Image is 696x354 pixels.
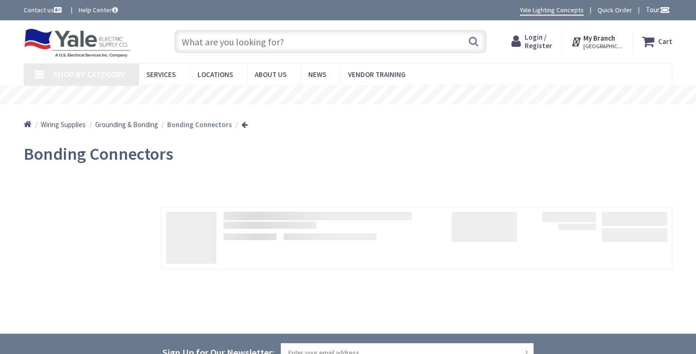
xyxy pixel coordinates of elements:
[79,5,118,15] a: Help Center
[24,143,173,164] span: Bonding Connectors
[571,33,624,50] div: My Branch [GEOGRAPHIC_DATA], [GEOGRAPHIC_DATA]
[308,70,326,79] span: News
[197,70,233,79] span: Locations
[520,5,584,16] a: Yale Lighting Concepts
[41,120,86,130] a: Wiring Supplies
[95,120,158,129] span: Grounding & Bonding
[24,28,131,58] img: Yale Electric Supply Co.
[53,69,125,80] span: Shop By Category
[646,5,670,14] span: Tour
[174,30,487,53] input: What are you looking for?
[525,33,552,50] span: Login / Register
[511,33,552,50] a: Login / Register
[598,5,632,15] a: Quick Order
[95,120,158,130] a: Grounding & Bonding
[24,5,63,15] a: Contact us
[255,70,286,79] span: About Us
[167,120,232,129] strong: Bonding Connectors
[41,120,86,129] span: Wiring Supplies
[642,33,672,50] a: Cart
[583,43,624,50] span: [GEOGRAPHIC_DATA], [GEOGRAPHIC_DATA]
[146,70,176,79] span: Services
[348,70,406,79] span: Vendor Training
[583,34,615,43] strong: My Branch
[658,33,672,50] strong: Cart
